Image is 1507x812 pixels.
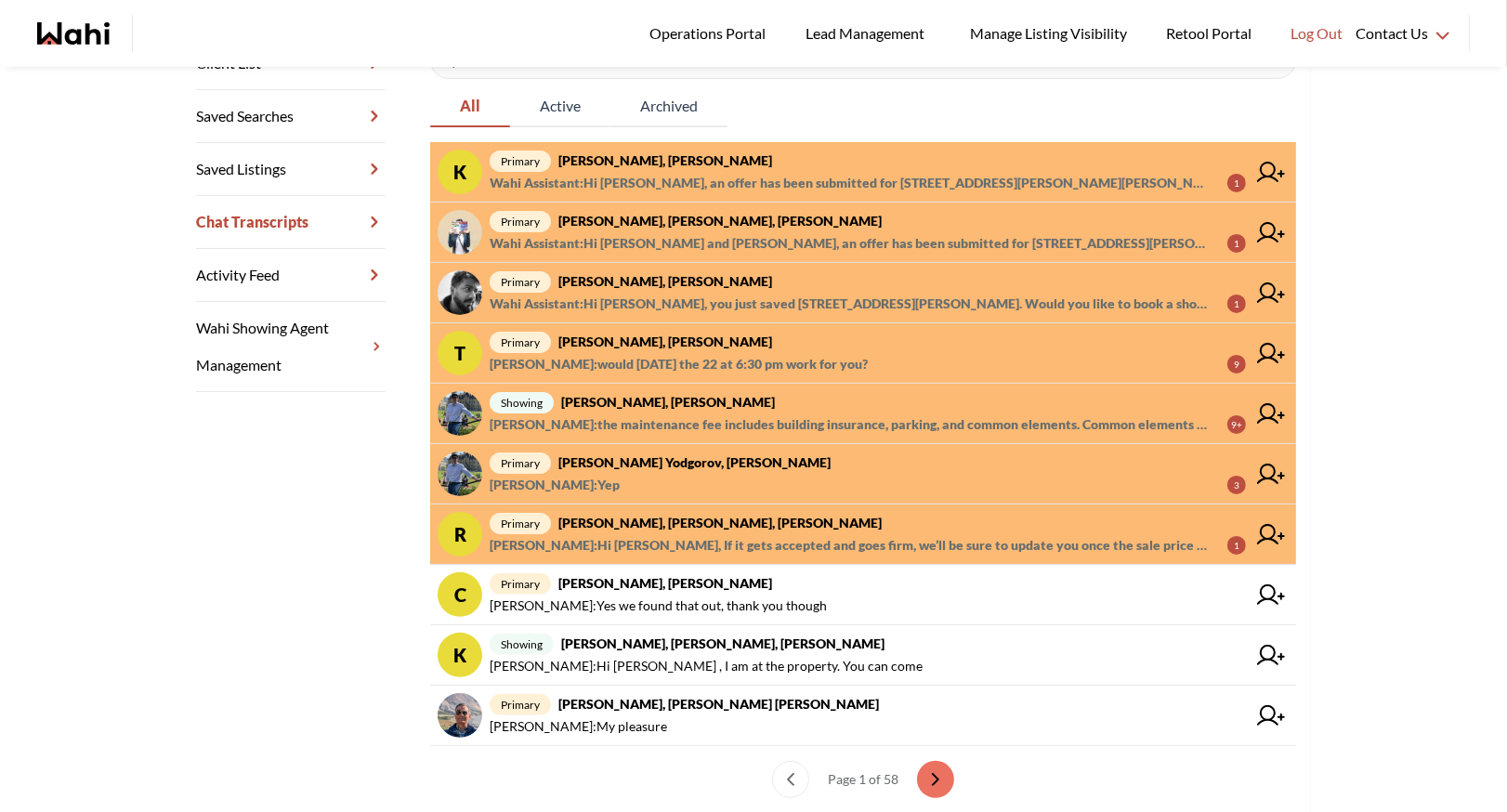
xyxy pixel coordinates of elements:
[772,761,809,798] button: previous page
[917,761,954,798] button: next page
[820,761,906,798] div: Page 1 of 58
[558,454,831,470] strong: [PERSON_NAME] Yodgorov, [PERSON_NAME]
[510,86,610,127] button: Active
[430,504,1296,565] a: Rprimary[PERSON_NAME], [PERSON_NAME], [PERSON_NAME][PERSON_NAME]:Hi [PERSON_NAME], If it gets acc...
[430,142,1296,203] a: Kprimary[PERSON_NAME], [PERSON_NAME]Wahi Assistant:Hi [PERSON_NAME], an offer has been submitted ...
[1227,295,1246,313] div: 1
[490,694,551,715] span: primary
[438,270,482,315] img: chat avatar
[1227,536,1246,555] div: 1
[438,512,482,557] div: R
[430,384,1296,444] a: showing[PERSON_NAME], [PERSON_NAME][PERSON_NAME]:the maintenance fee includes building insurance,...
[37,22,110,45] a: Wahi homepage
[490,452,551,474] span: primary
[610,86,727,127] button: Archived
[490,271,551,293] span: primary
[1166,21,1257,46] span: Retool Portal
[806,21,931,46] span: Lead Management
[196,90,386,143] a: Saved Searches
[438,391,482,436] img: chat avatar
[610,86,727,125] span: Archived
[1227,476,1246,494] div: 3
[196,143,386,196] a: Saved Listings
[558,696,879,712] strong: [PERSON_NAME], [PERSON_NAME] [PERSON_NAME]
[1291,21,1343,46] span: Log Out
[430,86,510,127] button: All
[558,273,772,289] strong: [PERSON_NAME], [PERSON_NAME]
[490,413,1212,436] span: [PERSON_NAME] : the maintenance fee includes building insurance, parking, and common elements. Co...
[490,534,1212,557] span: [PERSON_NAME] : Hi [PERSON_NAME], If it gets accepted and goes firm, we’ll be sure to update you ...
[490,655,923,677] span: [PERSON_NAME] : Hi [PERSON_NAME] , I am at the property. You can come
[490,573,551,595] span: primary
[558,213,882,229] strong: [PERSON_NAME], [PERSON_NAME], [PERSON_NAME]
[558,334,772,349] strong: [PERSON_NAME], [PERSON_NAME]
[490,634,554,655] span: showing
[558,575,772,591] strong: [PERSON_NAME], [PERSON_NAME]
[438,452,482,496] img: chat avatar
[430,263,1296,323] a: primary[PERSON_NAME], [PERSON_NAME]Wahi Assistant:Hi [PERSON_NAME], you just saved [STREET_ADDRES...
[561,394,775,410] strong: [PERSON_NAME], [PERSON_NAME]
[430,686,1296,746] a: primary[PERSON_NAME], [PERSON_NAME] [PERSON_NAME][PERSON_NAME]:My pleasure
[490,232,1212,255] span: Wahi Assistant : Hi [PERSON_NAME] and [PERSON_NAME], an offer has been submitted for [STREET_ADDR...
[490,151,551,172] span: primary
[490,293,1212,315] span: Wahi Assistant : Hi [PERSON_NAME], you just saved [STREET_ADDRESS][PERSON_NAME]. Would you like t...
[490,513,551,534] span: primary
[561,635,885,651] strong: [PERSON_NAME], [PERSON_NAME], [PERSON_NAME]
[438,150,482,194] div: K
[196,249,386,302] a: Activity Feed
[430,86,510,125] span: All
[490,474,620,496] span: [PERSON_NAME] : Yep
[490,392,554,413] span: showing
[1227,234,1246,253] div: 1
[196,196,386,249] a: Chat Transcripts
[490,172,1212,194] span: Wahi Assistant : Hi [PERSON_NAME], an offer has been submitted for [STREET_ADDRESS][PERSON_NAME][...
[510,86,610,125] span: Active
[430,565,1296,625] a: Cprimary[PERSON_NAME], [PERSON_NAME][PERSON_NAME]:Yes we found that out, thank you though
[649,21,772,46] span: Operations Portal
[438,693,482,738] img: chat avatar
[1227,355,1246,373] div: 9
[430,625,1296,686] a: Kshowing[PERSON_NAME], [PERSON_NAME], [PERSON_NAME][PERSON_NAME]:Hi [PERSON_NAME] , I am at the p...
[490,332,551,353] span: primary
[430,203,1296,263] a: primary[PERSON_NAME], [PERSON_NAME], [PERSON_NAME]Wahi Assistant:Hi [PERSON_NAME] and [PERSON_NAM...
[430,444,1296,504] a: primary[PERSON_NAME] Yodgorov, [PERSON_NAME][PERSON_NAME]:Yep3
[490,353,868,375] span: [PERSON_NAME] : would [DATE] the 22 at 6:30 pm work for you?
[430,323,1296,384] a: Tprimary[PERSON_NAME], [PERSON_NAME][PERSON_NAME]:would [DATE] the 22 at 6:30 pm work for you?9
[1227,415,1246,434] div: 9+
[490,715,667,738] span: [PERSON_NAME] : My pleasure
[438,572,482,617] div: C
[196,302,386,392] a: Wahi Showing Agent Management
[558,152,772,168] strong: [PERSON_NAME], [PERSON_NAME]
[964,21,1133,46] span: Manage Listing Visibility
[438,331,482,375] div: T
[1227,174,1246,192] div: 1
[558,515,882,530] strong: [PERSON_NAME], [PERSON_NAME], [PERSON_NAME]
[490,211,551,232] span: primary
[490,595,827,617] span: [PERSON_NAME] : Yes we found that out, thank you though
[438,210,482,255] img: chat avatar
[438,633,482,677] div: K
